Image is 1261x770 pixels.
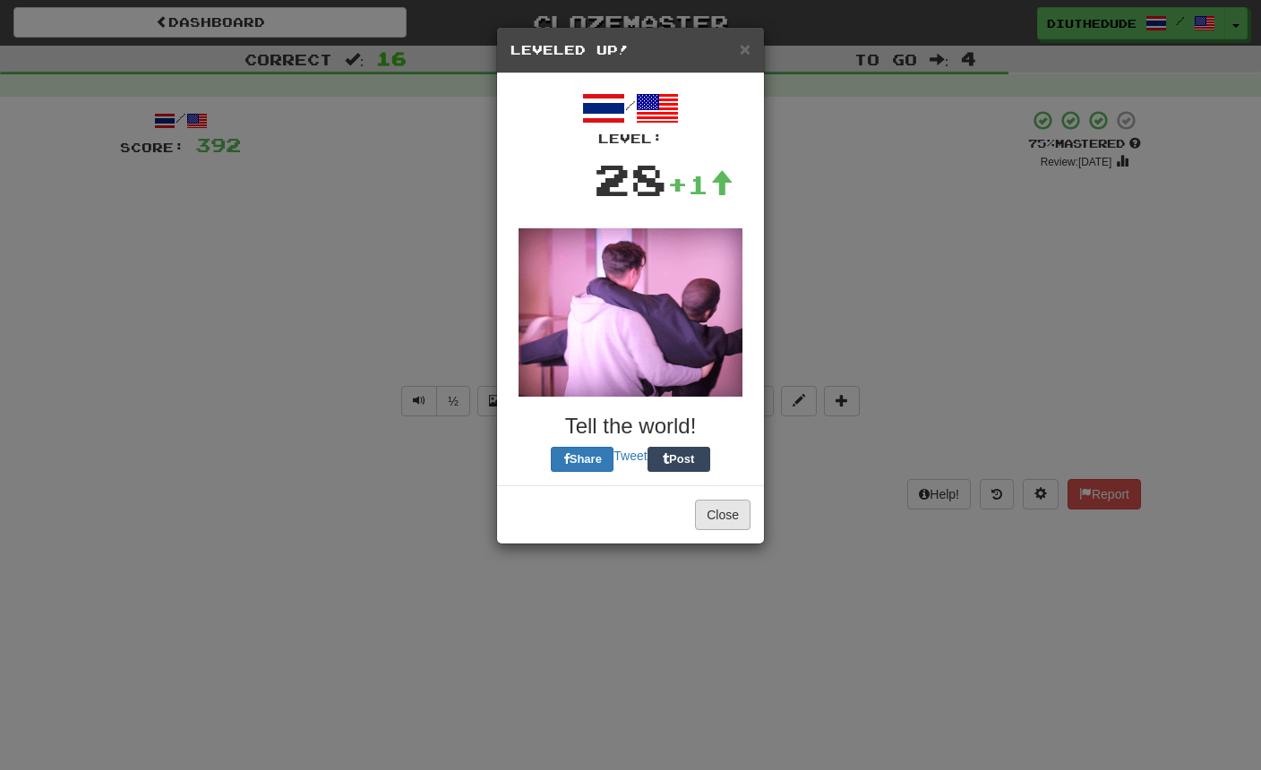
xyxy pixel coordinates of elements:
[695,500,751,530] button: Close
[740,39,751,58] button: Close
[648,447,710,472] button: Post
[510,415,751,438] h3: Tell the world!
[510,87,751,148] div: /
[613,449,647,463] a: Tweet
[551,447,613,472] button: Share
[594,148,667,210] div: 28
[667,167,733,202] div: +1
[519,228,742,397] img: spinning-7b6715965d7e0220b69722fa66aa21efa1181b58e7b7375ebe2c5b603073e17d.gif
[510,41,751,59] h5: Leveled Up!
[740,38,751,59] span: ×
[510,130,751,148] div: Level:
